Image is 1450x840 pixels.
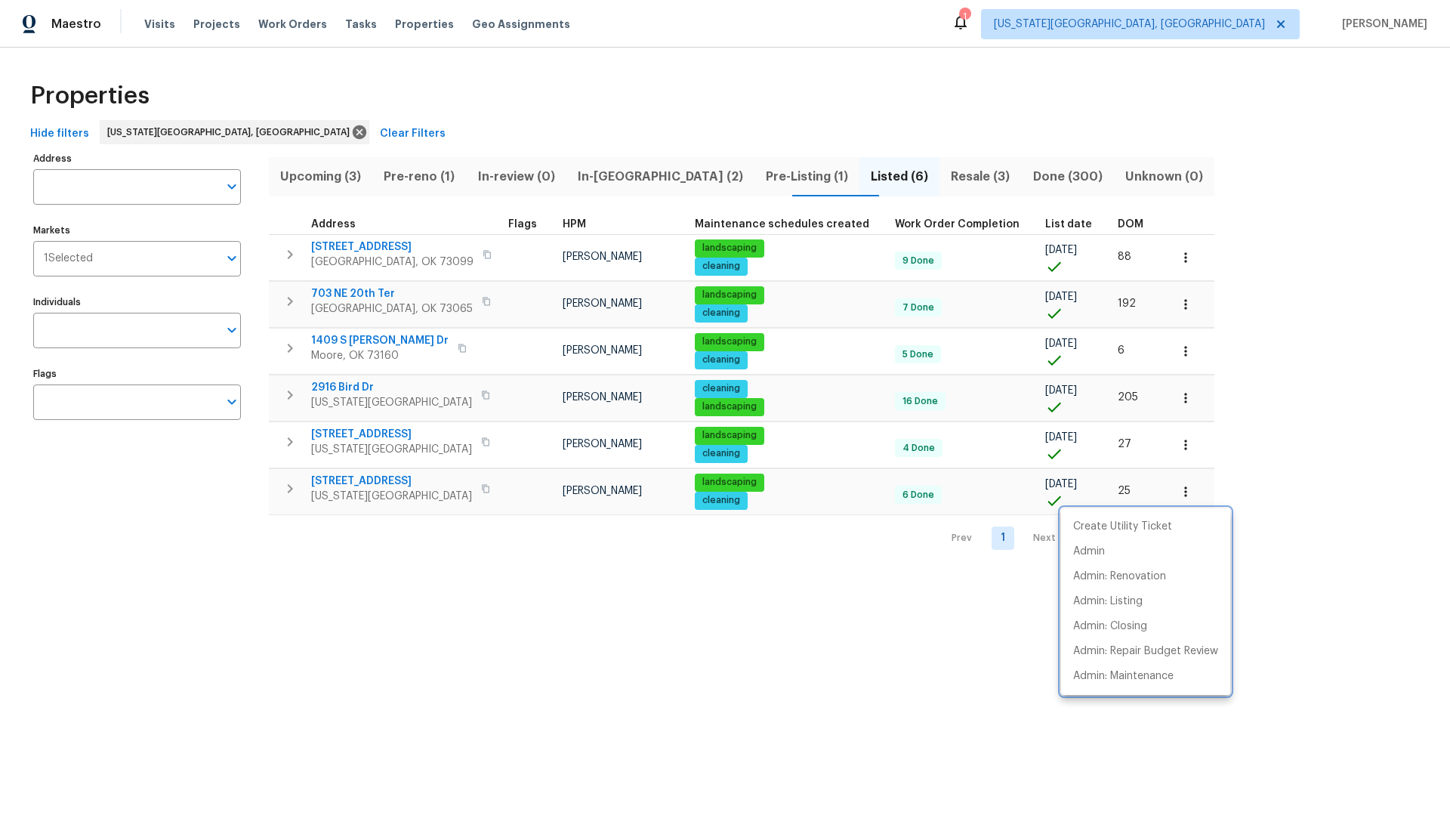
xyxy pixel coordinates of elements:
[1073,644,1218,659] p: Admin: Repair Budget Review
[1073,594,1143,610] p: Admin: Listing
[1073,569,1166,585] p: Admin: Renovation
[1073,544,1105,560] p: Admin
[1073,669,1174,684] p: Admin: Maintenance
[1073,619,1147,635] p: Admin: Closing
[1073,519,1172,535] p: Create Utility Ticket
